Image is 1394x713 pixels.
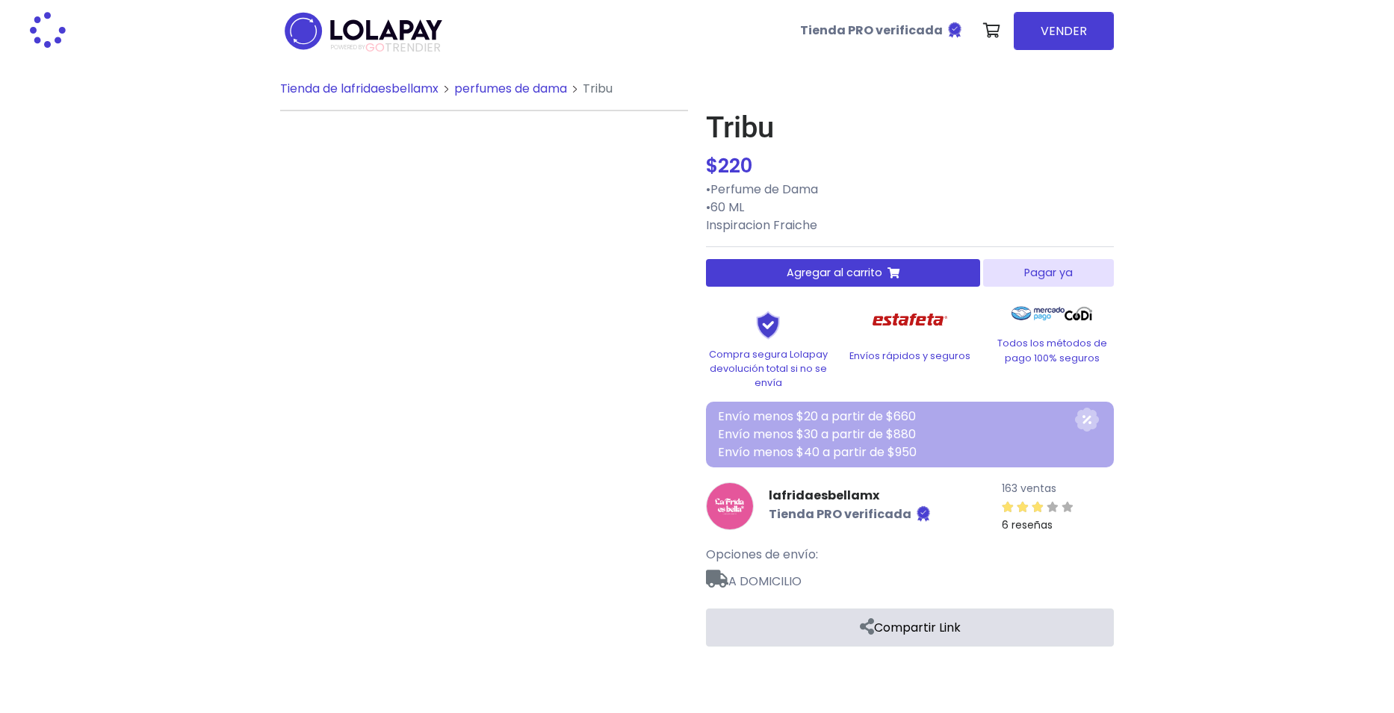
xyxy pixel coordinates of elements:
span: 220 [718,152,752,179]
p: Envíos rápidos y seguros [848,349,972,363]
img: logo [280,7,447,55]
h1: Tribu [706,110,1114,146]
img: Codi Logo [1065,299,1092,329]
div: $ [706,152,1114,181]
a: perfumes de dama [454,80,567,97]
small: 163 ventas [1002,481,1056,496]
span: Agregar al carrito [787,265,882,281]
a: Compartir Link [706,608,1114,647]
p: Envío menos $30 a partir de $880 [718,426,1075,443]
img: Mercado Pago Logo [1012,299,1065,329]
button: Pagar ya [983,259,1114,287]
div: 3 / 5 [1002,498,1074,516]
a: lafridaesbellamx [769,487,932,505]
img: Estafeta Logo [861,299,960,341]
p: Envío menos $20 a partir de $660 [718,408,1075,426]
span: A DOMICILIO [706,564,1114,591]
a: VENDER [1014,12,1114,50]
p: Todos los métodos de pago 100% seguros [990,336,1114,364]
p: •Perfume de Dama •60 ML Inspiracion Fraiche [706,181,1114,234]
b: Tienda PRO verificada [769,506,911,523]
span: Tribu [583,80,613,97]
img: Tienda verificada [946,21,964,39]
small: 6 reseñas [1002,517,1053,532]
a: 6 reseñas [1002,497,1114,534]
b: Tienda PRO verificada [800,22,943,39]
p: Envío menos $40 a partir de $950 [718,443,1075,461]
p: Compra segura Lolapay devolución total si no se envía [706,347,830,390]
span: Opciones de envío: [706,546,818,563]
span: POWERED BY [331,43,365,52]
a: Tienda de lafridaesbellamx [280,80,439,97]
img: Tienda verificada [914,505,932,523]
button: Agregar al carrito [706,259,980,287]
img: Shield [731,311,805,339]
img: lafridaesbellamx [706,482,754,530]
span: GO [365,39,385,56]
span: TRENDIER [331,41,441,55]
nav: breadcrumb [280,80,1114,110]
